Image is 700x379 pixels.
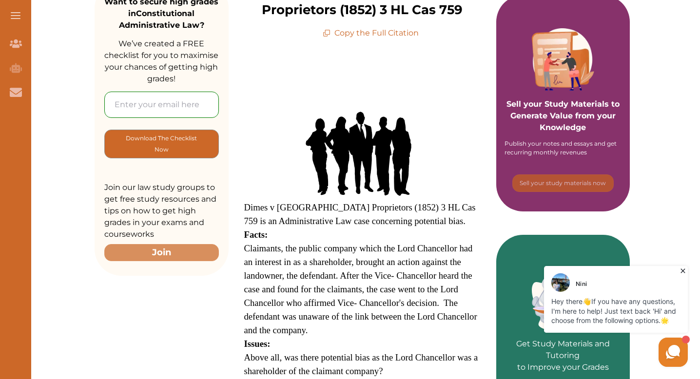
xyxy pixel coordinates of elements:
img: Purple card image [532,28,594,91]
iframe: HelpCrunch [466,264,690,369]
p: Download The Checklist Now [124,133,199,155]
strong: Issues: [244,339,271,349]
span: Claimants, the public company which the Lord Chancellor had an interest in as a shareholder, brou... [244,243,477,335]
img: team-1697987_1920-1-300x200.png [289,103,435,201]
p: Sell your Study Materials to Generate Value from your Knowledge [506,71,621,133]
p: Copy the Full Citation [323,27,419,39]
span: Above all, was there potential bias as the Lord Chancellor was a shareholder of the claimant comp... [244,352,478,376]
input: Enter your email here [104,92,219,118]
button: [object Object] [512,174,614,192]
p: Join our law study groups to get free study resources and tips on how to get high grades in your ... [104,182,219,240]
span: Dimes v [GEOGRAPHIC_DATA] Proprietors (1852) 3 HL Cas 759 is an Administrative Law case concernin... [244,202,476,226]
strong: Facts: [244,229,268,240]
button: Join [104,244,219,261]
span: We’ve created a FREE checklist for you to maximise your chances of getting high grades! [104,39,218,83]
div: Publish your notes and essays and get recurring monthly revenues [505,139,622,157]
button: [object Object] [104,130,219,158]
p: Sell your study materials now [520,179,606,188]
